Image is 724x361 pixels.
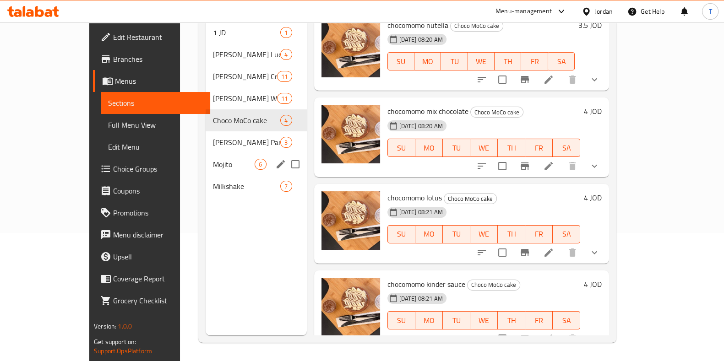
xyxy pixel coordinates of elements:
span: Branches [113,54,203,65]
span: TH [501,141,522,155]
span: Version: [94,320,116,332]
span: 6 [255,160,266,169]
button: Branch-specific-item [514,242,536,264]
svg: Show Choices [589,74,600,85]
button: MO [415,139,443,157]
button: TU [443,311,470,329]
span: WE [474,227,494,241]
div: [PERSON_NAME] Pancakes3 [206,131,306,153]
span: Coverage Report [113,273,203,284]
div: Milkshake7 [206,175,306,197]
button: TU [441,52,468,70]
span: 1.0.0 [118,320,132,332]
span: SU [392,55,411,68]
span: Edit Menu [108,141,203,152]
button: TH [498,225,525,243]
button: MO [415,225,443,243]
button: sort-choices [471,328,493,350]
a: Promotions [93,202,210,224]
span: Choice Groups [113,163,203,174]
a: Edit menu item [543,161,554,172]
span: FR [525,55,544,68]
span: Full Menu View [108,119,203,130]
h6: 3.5 JOD [578,19,602,32]
span: WE [472,55,491,68]
a: Grocery Checklist [93,290,210,312]
span: Sections [108,97,203,108]
button: SU [387,139,415,157]
span: Menu disclaimer [113,229,203,240]
span: Milkshake [213,181,280,192]
span: MO [419,314,439,327]
span: SA [552,55,571,68]
button: TU [443,139,470,157]
div: Choco MoCo cake [450,21,503,32]
button: edit [274,157,288,171]
span: Select to update [493,70,512,89]
button: WE [470,139,498,157]
span: 4 [281,116,291,125]
button: WE [470,225,498,243]
div: Jordan [595,6,613,16]
img: chocomomo lotus [321,191,380,250]
a: Coverage Report [93,268,210,290]
button: WE [468,52,495,70]
div: Choco MoCo cake [470,107,523,118]
span: WE [474,141,494,155]
span: 11 [278,94,291,103]
span: [DATE] 08:20 AM [396,122,446,130]
span: Edit Restaurant [113,32,203,43]
span: TU [446,227,467,241]
span: TH [501,227,522,241]
span: Menus [115,75,203,86]
span: chocomomo kinder sauce [387,277,465,291]
svg: Show Choices [589,333,600,344]
span: TH [501,314,522,327]
span: [DATE] 08:20 AM [396,35,446,44]
span: TU [445,55,464,68]
button: MO [415,311,443,329]
button: TH [498,139,525,157]
a: Edit menu item [543,333,554,344]
span: MO [419,227,439,241]
span: Choco MoCo cake [471,107,523,118]
button: TH [495,52,521,70]
span: T [708,6,712,16]
div: Louie's Luqaimat [213,49,280,60]
button: SA [553,225,580,243]
button: Branch-specific-item [514,328,536,350]
div: Mojito6edit [206,153,306,175]
div: Choco MoCo cake [213,115,280,126]
span: TU [446,314,467,327]
span: MO [419,141,439,155]
span: SU [392,141,412,155]
div: items [280,181,292,192]
span: 1 JD [213,27,280,38]
button: FR [525,311,553,329]
span: SA [556,141,577,155]
svg: Show Choices [589,161,600,172]
button: delete [561,328,583,350]
a: Branches [93,48,210,70]
button: SU [387,311,415,329]
span: SA [556,314,577,327]
h6: 4 JOD [584,191,602,204]
img: chocomomo mix chocolate [321,105,380,163]
span: [PERSON_NAME] Pancakes [213,137,280,148]
div: Choco MoCo cake [444,193,497,204]
span: Choco MoCo cake [468,280,520,290]
span: FR [529,227,549,241]
button: SA [553,139,580,157]
a: Choice Groups [93,158,210,180]
a: Edit menu item [543,247,554,258]
a: Menus [93,70,210,92]
h6: 4 JOD [584,105,602,118]
button: TH [498,311,525,329]
span: [PERSON_NAME] Crepe [213,71,277,82]
div: [PERSON_NAME] Waffle11 [206,87,306,109]
span: WE [474,314,494,327]
button: Branch-specific-item [514,155,536,177]
button: sort-choices [471,242,493,264]
h6: 4 JOD [584,278,602,291]
div: Menu-management [495,6,552,17]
